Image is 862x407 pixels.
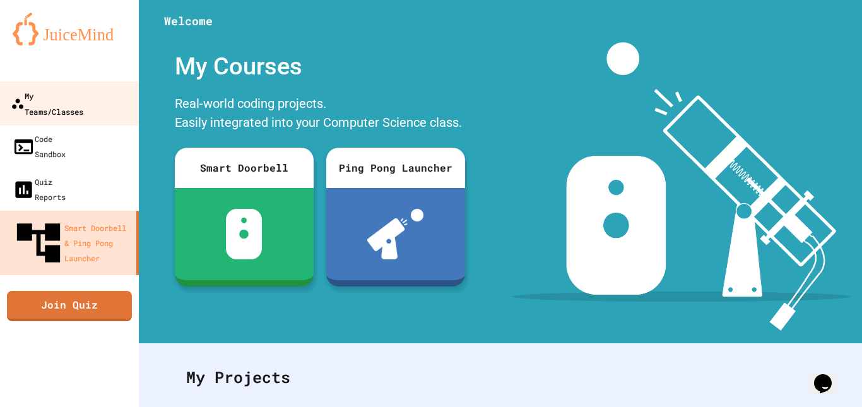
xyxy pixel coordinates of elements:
[7,291,132,321] a: Join Quiz
[168,42,471,91] div: My Courses
[168,91,471,138] div: Real-world coding projects. Easily integrated into your Computer Science class.
[13,131,66,162] div: Code Sandbox
[13,217,131,269] div: Smart Doorbell & Ping Pong Launcher
[174,353,827,402] div: My Projects
[13,13,126,45] img: logo-orange.svg
[226,209,262,259] img: sdb-white.svg
[11,88,83,119] div: My Teams/Classes
[13,174,66,204] div: Quiz Reports
[367,209,423,259] img: ppl-with-ball.png
[326,148,465,188] div: Ping Pong Launcher
[175,148,314,188] div: Smart Doorbell
[809,357,849,394] iframe: chat widget
[512,42,850,331] img: banner-image-my-projects.png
